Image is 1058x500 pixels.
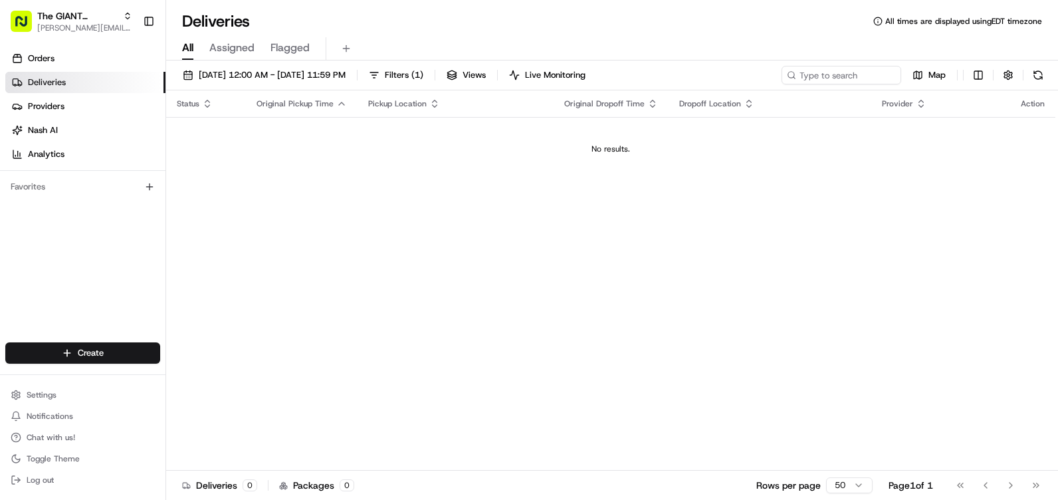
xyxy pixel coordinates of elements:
[279,479,354,492] div: Packages
[363,66,429,84] button: Filters(1)
[28,124,58,136] span: Nash AI
[385,69,423,81] span: Filters
[28,148,64,160] span: Analytics
[27,390,56,400] span: Settings
[37,23,132,33] button: [PERSON_NAME][EMAIL_ADDRESS][PERSON_NAME][DOMAIN_NAME]
[564,98,645,109] span: Original Dropoff Time
[441,66,492,84] button: Views
[270,40,310,56] span: Flagged
[5,96,165,117] a: Providers
[885,16,1042,27] span: All times are displayed using EDT timezone
[199,69,346,81] span: [DATE] 12:00 AM - [DATE] 11:59 PM
[5,386,160,404] button: Settings
[257,98,334,109] span: Original Pickup Time
[525,69,585,81] span: Live Monitoring
[5,120,165,141] a: Nash AI
[5,48,165,69] a: Orders
[906,66,952,84] button: Map
[889,479,933,492] div: Page 1 of 1
[503,66,591,84] button: Live Monitoring
[27,432,75,443] span: Chat with us!
[182,11,250,32] h1: Deliveries
[756,479,821,492] p: Rows per page
[78,347,104,359] span: Create
[1021,98,1045,109] div: Action
[5,5,138,37] button: The GIANT Company[PERSON_NAME][EMAIL_ADDRESS][PERSON_NAME][DOMAIN_NAME]
[28,76,66,88] span: Deliveries
[679,98,741,109] span: Dropoff Location
[5,176,160,197] div: Favorites
[243,479,257,491] div: 0
[37,9,118,23] button: The GIANT Company
[28,100,64,112] span: Providers
[177,98,199,109] span: Status
[27,411,73,422] span: Notifications
[28,53,54,64] span: Orders
[177,66,352,84] button: [DATE] 12:00 AM - [DATE] 11:59 PM
[171,144,1050,154] div: No results.
[5,407,160,426] button: Notifications
[5,449,160,468] button: Toggle Theme
[182,40,193,56] span: All
[5,428,160,447] button: Chat with us!
[27,475,54,485] span: Log out
[5,342,160,364] button: Create
[5,144,165,165] a: Analytics
[928,69,946,81] span: Map
[182,479,257,492] div: Deliveries
[27,453,80,464] span: Toggle Theme
[1029,66,1047,84] button: Refresh
[463,69,486,81] span: Views
[209,40,255,56] span: Assigned
[882,98,913,109] span: Provider
[782,66,901,84] input: Type to search
[5,72,165,93] a: Deliveries
[411,69,423,81] span: ( 1 )
[368,98,427,109] span: Pickup Location
[5,471,160,489] button: Log out
[340,479,354,491] div: 0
